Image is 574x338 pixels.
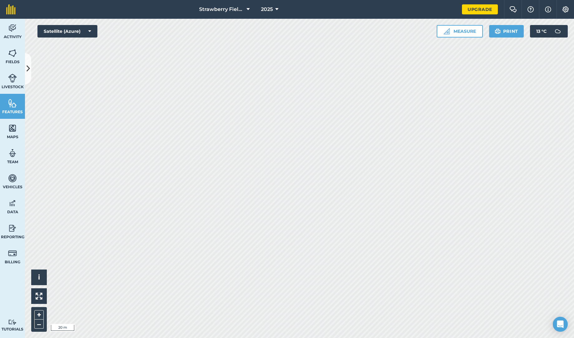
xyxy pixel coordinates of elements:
[34,320,44,329] button: –
[34,310,44,320] button: +
[8,124,17,133] img: svg+xml;base64,PHN2ZyB4bWxucz0iaHR0cDovL3d3dy53My5vcmcvMjAwMC9zdmciIHdpZHRoPSI1NiIgaGVpZ2h0PSI2MC...
[462,4,498,14] a: Upgrade
[8,319,17,325] img: svg+xml;base64,PD94bWwgdmVyc2lvbj0iMS4wIiBlbmNvZGluZz0idXRmLTgiPz4KPCEtLSBHZW5lcmF0b3I6IEFkb2JlIE...
[562,6,569,13] img: A cog icon
[8,199,17,208] img: svg+xml;base64,PD94bWwgdmVyc2lvbj0iMS4wIiBlbmNvZGluZz0idXRmLTgiPz4KPCEtLSBHZW5lcmF0b3I6IEFkb2JlIE...
[536,25,547,38] span: 13 ° C
[545,6,551,13] img: svg+xml;base64,PHN2ZyB4bWxucz0iaHR0cDovL3d3dy53My5vcmcvMjAwMC9zdmciIHdpZHRoPSIxNyIgaGVpZ2h0PSIxNy...
[199,6,244,13] span: Strawberry Fields
[8,149,17,158] img: svg+xml;base64,PD94bWwgdmVyc2lvbj0iMS4wIiBlbmNvZGluZz0idXRmLTgiPz4KPCEtLSBHZW5lcmF0b3I6IEFkb2JlIE...
[36,293,42,300] img: Four arrows, one pointing top left, one top right, one bottom right and the last bottom left
[8,73,17,83] img: svg+xml;base64,PD94bWwgdmVyc2lvbj0iMS4wIiBlbmNvZGluZz0idXRmLTgiPz4KPCEtLSBHZW5lcmF0b3I6IEFkb2JlIE...
[437,25,483,38] button: Measure
[261,6,273,13] span: 2025
[38,273,40,281] span: i
[8,98,17,108] img: svg+xml;base64,PHN2ZyB4bWxucz0iaHR0cDovL3d3dy53My5vcmcvMjAwMC9zdmciIHdpZHRoPSI1NiIgaGVpZ2h0PSI2MC...
[31,270,47,285] button: i
[8,249,17,258] img: svg+xml;base64,PD94bWwgdmVyc2lvbj0iMS4wIiBlbmNvZGluZz0idXRmLTgiPz4KPCEtLSBHZW5lcmF0b3I6IEFkb2JlIE...
[553,317,568,332] div: Open Intercom Messenger
[509,6,517,13] img: Two speech bubbles overlapping with the left bubble in the forefront
[8,224,17,233] img: svg+xml;base64,PD94bWwgdmVyc2lvbj0iMS4wIiBlbmNvZGluZz0idXRmLTgiPz4KPCEtLSBHZW5lcmF0b3I6IEFkb2JlIE...
[444,28,450,34] img: Ruler icon
[489,25,524,38] button: Print
[37,25,97,38] button: Satellite (Azure)
[527,6,534,13] img: A question mark icon
[530,25,568,38] button: 13 °C
[8,23,17,33] img: svg+xml;base64,PD94bWwgdmVyc2lvbj0iMS4wIiBlbmNvZGluZz0idXRmLTgiPz4KPCEtLSBHZW5lcmF0b3I6IEFkb2JlIE...
[6,4,16,14] img: fieldmargin Logo
[8,48,17,58] img: svg+xml;base64,PHN2ZyB4bWxucz0iaHR0cDovL3d3dy53My5vcmcvMjAwMC9zdmciIHdpZHRoPSI1NiIgaGVpZ2h0PSI2MC...
[552,25,564,38] img: svg+xml;base64,PD94bWwgdmVyc2lvbj0iMS4wIiBlbmNvZGluZz0idXRmLTgiPz4KPCEtLSBHZW5lcmF0b3I6IEFkb2JlIE...
[495,28,501,35] img: svg+xml;base64,PHN2ZyB4bWxucz0iaHR0cDovL3d3dy53My5vcmcvMjAwMC9zdmciIHdpZHRoPSIxOSIgaGVpZ2h0PSIyNC...
[8,174,17,183] img: svg+xml;base64,PD94bWwgdmVyc2lvbj0iMS4wIiBlbmNvZGluZz0idXRmLTgiPz4KPCEtLSBHZW5lcmF0b3I6IEFkb2JlIE...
